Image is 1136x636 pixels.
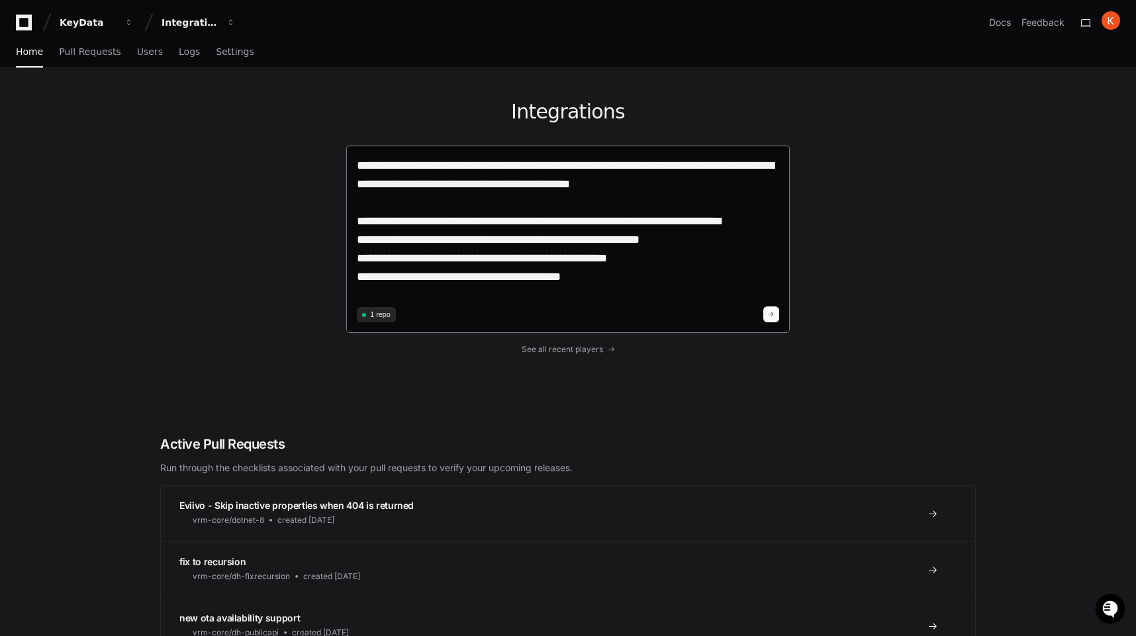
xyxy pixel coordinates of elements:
iframe: Open customer support [1094,592,1129,628]
a: Pull Requests [59,37,120,68]
a: Home [16,37,43,68]
span: Logs [179,48,200,56]
h2: Active Pull Requests [160,435,976,453]
span: See all recent players [522,344,603,355]
span: Pylon [132,139,160,149]
a: Users [137,37,163,68]
div: We're available if you need us! [45,112,167,122]
button: KeyData [54,11,139,34]
span: vrm-core/dotnet-8 [193,515,264,525]
div: Start new chat [45,99,217,112]
div: Welcome [13,53,241,74]
div: Integrations [162,16,218,29]
span: vrm-core/dh-fixrecursion [193,571,290,582]
span: Home [16,48,43,56]
a: Eviivo - Skip inactive properties when 404 is returnedvrm-core/dotnet-8created [DATE] [161,486,975,541]
span: Users [137,48,163,56]
div: KeyData [60,16,117,29]
span: Pull Requests [59,48,120,56]
a: See all recent players [346,344,790,355]
h1: Integrations [346,100,790,124]
a: Powered byPylon [93,138,160,149]
button: Start new chat [225,103,241,118]
span: 1 repo [370,310,391,320]
img: 1736555170064-99ba0984-63c1-480f-8ee9-699278ef63ed [13,99,37,122]
a: Docs [989,16,1011,29]
a: fix to recursionvrm-core/dh-fixrecursioncreated [DATE] [161,541,975,598]
a: Logs [179,37,200,68]
span: created [DATE] [277,515,334,525]
span: Settings [216,48,254,56]
img: PlayerZero [13,13,40,40]
span: fix to recursion [179,556,246,567]
span: Eviivo - Skip inactive properties when 404 is returned [179,500,414,511]
span: new ota availability support [179,612,300,623]
a: Settings [216,37,254,68]
button: Feedback [1021,16,1065,29]
span: created [DATE] [303,571,360,582]
button: Integrations [156,11,241,34]
p: Run through the checklists associated with your pull requests to verify your upcoming releases. [160,461,976,475]
img: ACg8ocIbWnoeuFAZO6P8IhH7mAy02rMqzmXt2JPyLMfuqhGmNXlzFA=s96-c [1102,11,1120,30]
